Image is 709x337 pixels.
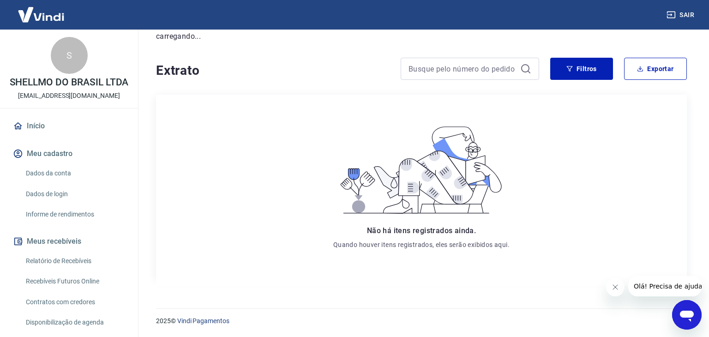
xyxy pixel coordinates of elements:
[606,278,625,296] iframe: Fechar mensagem
[177,317,229,325] a: Vindi Pagamentos
[6,6,78,14] span: Olá! Precisa de ajuda?
[156,61,390,80] h4: Extrato
[409,62,517,76] input: Busque pelo número do pedido
[628,276,702,296] iframe: Mensagem da empresa
[156,31,687,42] p: carregando...
[624,58,687,80] button: Exportar
[333,240,510,249] p: Quando houver itens registrados, eles serão exibidos aqui.
[51,37,88,74] div: S
[18,91,120,101] p: [EMAIL_ADDRESS][DOMAIN_NAME]
[156,316,687,326] p: 2025 ©
[22,164,127,183] a: Dados da conta
[22,272,127,291] a: Recebíveis Futuros Online
[22,252,127,271] a: Relatório de Recebíveis
[22,313,127,332] a: Disponibilização de agenda
[11,116,127,136] a: Início
[22,205,127,224] a: Informe de rendimentos
[672,300,702,330] iframe: Botão para abrir a janela de mensagens
[22,293,127,312] a: Contratos com credores
[11,144,127,164] button: Meu cadastro
[367,226,476,235] span: Não há itens registrados ainda.
[11,231,127,252] button: Meus recebíveis
[550,58,613,80] button: Filtros
[10,78,129,87] p: SHELLMO DO BRASIL LTDA
[22,185,127,204] a: Dados de login
[11,0,71,29] img: Vindi
[665,6,698,24] button: Sair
